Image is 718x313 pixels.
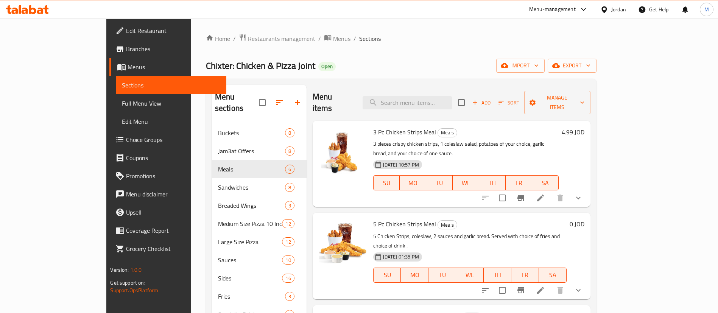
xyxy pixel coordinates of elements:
span: WE [459,269,481,280]
button: Sort [497,97,521,109]
span: TU [429,178,450,188]
span: Edit Restaurant [126,26,220,35]
span: Sections [359,34,381,43]
span: Buckets [218,128,285,137]
button: SU [373,268,401,283]
div: items [282,255,294,265]
span: 10 [282,257,294,264]
a: Sections [116,76,226,94]
span: SU [377,178,397,188]
a: Edit Menu [116,112,226,131]
span: Open [318,63,336,70]
span: 8 [285,129,294,137]
button: Add section [288,93,307,112]
span: Select to update [494,190,510,206]
span: Sides [218,274,282,283]
div: items [285,183,294,192]
h2: Menu sections [215,91,259,114]
div: items [285,165,294,174]
span: 8 [285,184,294,191]
div: Menu-management [529,5,576,14]
h2: Menu items [313,91,354,114]
span: Sauces [218,255,282,265]
a: Edit Restaurant [109,22,226,40]
button: SA [532,175,559,190]
span: 12 [282,220,294,227]
span: FR [509,178,529,188]
span: Meals [438,221,457,229]
a: Edit menu item [536,193,545,202]
button: sort-choices [476,189,494,207]
span: FR [514,269,536,280]
span: WE [456,178,476,188]
span: MO [403,178,423,188]
span: TH [482,178,503,188]
span: Breaded Wings [218,201,285,210]
span: Sandwiches [218,183,285,192]
span: SA [535,178,556,188]
a: Edit menu item [536,286,545,295]
span: TU [431,269,453,280]
span: 5 Pc Chicken Strips Meal [373,218,436,230]
span: Select all sections [254,95,270,111]
span: 16 [282,275,294,282]
span: Fries [218,292,285,301]
button: delete [551,281,569,299]
button: MO [401,268,428,283]
div: Meals6 [212,160,307,178]
a: Promotions [109,167,226,185]
span: import [502,61,539,70]
button: TU [428,268,456,283]
div: items [282,219,294,228]
span: [DATE] 10:57 PM [380,161,422,168]
span: Sections [122,81,220,90]
a: Menu disclaimer [109,185,226,203]
nav: breadcrumb [206,34,597,44]
li: / [233,34,236,43]
span: Restaurants management [248,34,315,43]
button: TH [484,268,511,283]
button: Branch-specific-item [512,189,530,207]
div: Large Size Pizza12 [212,233,307,251]
span: [DATE] 01:35 PM [380,253,422,260]
span: 3 [285,293,294,300]
a: Coverage Report [109,221,226,240]
div: Jam3at Offers8 [212,142,307,160]
p: 3 pieces crispy chicken strips, 1 coleslaw salad, potatoes of your choice, garlic bread, and your... [373,139,559,158]
span: Grocery Checklist [126,244,220,253]
span: Sort sections [270,93,288,112]
span: Menus [128,62,220,72]
div: Medium Size Pizza 10 Inch12 [212,215,307,233]
span: Add item [469,97,494,109]
div: items [282,237,294,246]
span: Coverage Report [126,226,220,235]
a: Choice Groups [109,131,226,149]
svg: Show Choices [574,193,583,202]
a: Menus [109,58,226,76]
button: FR [506,175,532,190]
span: Medium Size Pizza 10 Inch [218,219,282,228]
button: show more [569,281,587,299]
a: Coupons [109,149,226,167]
a: Grocery Checklist [109,240,226,258]
span: Menus [333,34,350,43]
button: TH [479,175,506,190]
span: Full Menu View [122,99,220,108]
div: items [285,146,294,156]
span: SA [542,269,564,280]
span: Chixter: Chicken & Pizza Joint [206,57,315,74]
span: Select section [453,95,469,111]
div: Buckets8 [212,124,307,142]
button: WE [453,175,479,190]
button: MO [400,175,426,190]
span: Meals [218,165,285,174]
div: Jam3at Offers [218,146,285,156]
span: Large Size Pizza [218,237,282,246]
button: SA [539,268,567,283]
span: Upsell [126,208,220,217]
